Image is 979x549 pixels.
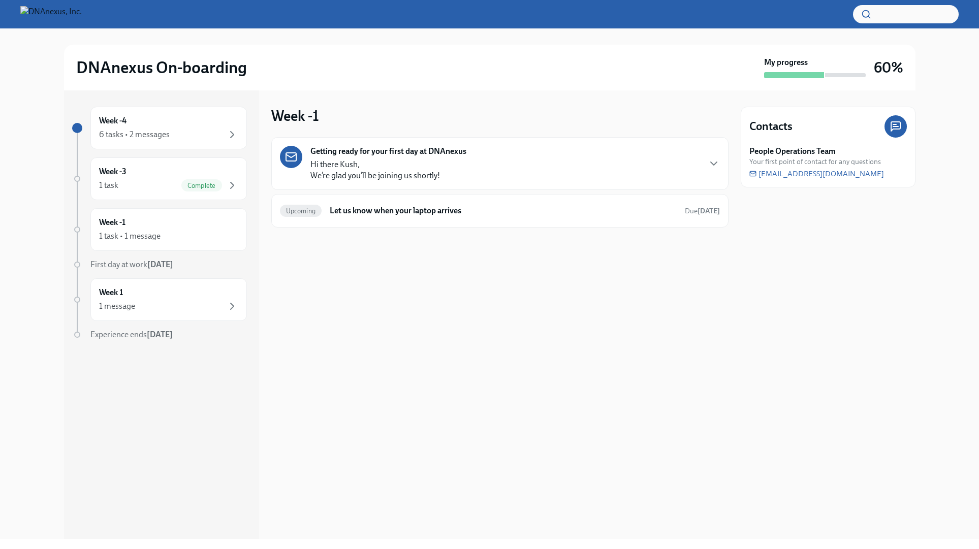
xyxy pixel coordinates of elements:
[99,287,123,298] h6: Week 1
[20,6,82,22] img: DNAnexus, Inc.
[280,207,322,215] span: Upcoming
[99,115,127,126] h6: Week -4
[749,157,881,167] span: Your first point of contact for any questions
[99,166,127,177] h6: Week -3
[147,330,173,339] strong: [DATE]
[749,119,793,134] h4: Contacts
[310,146,466,157] strong: Getting ready for your first day at DNAnexus
[99,301,135,312] div: 1 message
[330,205,676,216] h6: Let us know when your laptop arrives
[685,207,720,215] span: Due
[72,278,247,321] a: Week 11 message
[685,206,720,216] span: September 7th, 2025 10:00
[72,208,247,251] a: Week -11 task • 1 message
[90,330,173,339] span: Experience ends
[271,107,319,125] h3: Week -1
[764,57,808,68] strong: My progress
[72,107,247,149] a: Week -46 tasks • 2 messages
[874,58,903,77] h3: 60%
[99,217,125,228] h6: Week -1
[147,260,173,269] strong: [DATE]
[72,157,247,200] a: Week -31 taskComplete
[99,180,118,191] div: 1 task
[310,159,440,181] p: Hi there Kush, We’re glad you’ll be joining us shortly!
[90,260,173,269] span: First day at work
[280,203,720,219] a: UpcomingLet us know when your laptop arrivesDue[DATE]
[72,259,247,270] a: First day at work[DATE]
[749,169,884,179] a: [EMAIL_ADDRESS][DOMAIN_NAME]
[99,231,161,242] div: 1 task • 1 message
[99,129,170,140] div: 6 tasks • 2 messages
[181,182,222,189] span: Complete
[749,146,836,157] strong: People Operations Team
[76,57,247,78] h2: DNAnexus On-boarding
[698,207,720,215] strong: [DATE]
